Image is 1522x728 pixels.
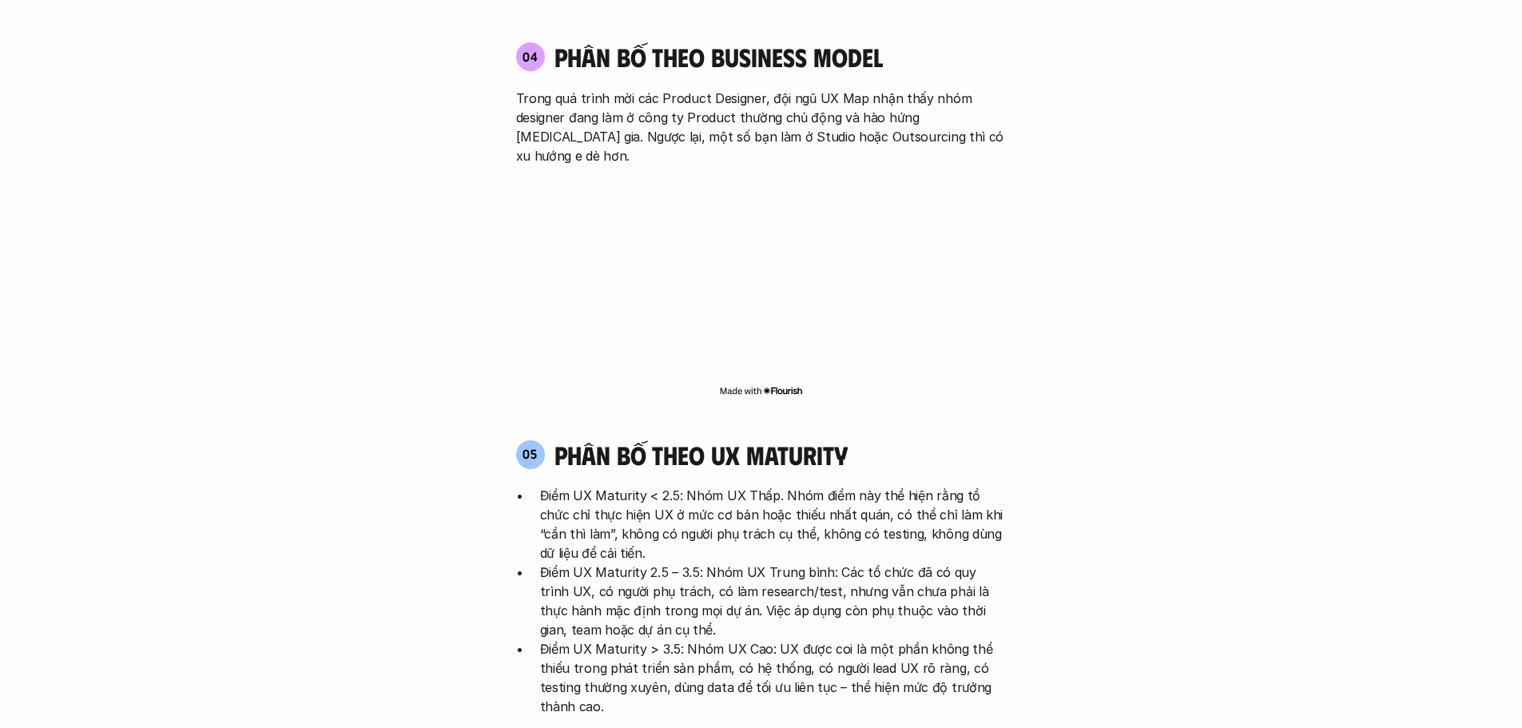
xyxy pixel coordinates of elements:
[540,563,1007,639] p: Điểm UX Maturity 2.5 – 3.5: Nhóm UX Trung bình: Các tổ chức đã có quy trình UX, có người phụ trác...
[540,639,1007,716] p: Điểm UX Maturity > 3.5: Nhóm UX Cao: UX được coi là một phần không thể thiếu trong phát triển sản...
[502,173,1021,381] iframe: Interactive or visual content
[516,89,1007,165] p: Trong quá trình mời các Product Designer, đội ngũ UX Map nhận thấy nhóm designer đang làm ở công ...
[554,440,848,470] h4: phân bố theo ux maturity
[523,448,538,460] p: 05
[554,42,883,72] h4: phân bố theo business model
[719,384,803,397] img: Made with Flourish
[523,50,538,63] p: 04
[540,486,1007,563] p: Điểm UX Maturity < 2.5: Nhóm UX Thấp. Nhóm điểm này thể hiện rằng tổ chức chỉ thực hiện UX ở mức ...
